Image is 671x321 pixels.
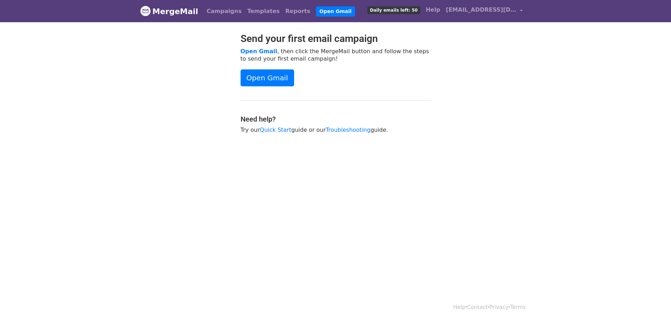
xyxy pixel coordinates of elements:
a: Open Gmail [241,48,277,55]
a: Campaigns [204,4,244,18]
a: Open Gmail [241,69,294,86]
h2: Send your first email campaign [241,33,431,45]
span: Daily emails left: 50 [367,6,420,14]
p: Try our guide or our guide. [241,126,431,134]
a: Help [423,3,443,17]
a: Daily emails left: 50 [365,3,423,17]
a: Templates [244,4,282,18]
a: Troubleshooting [326,126,371,133]
h4: Need help? [241,115,431,123]
p: , then click the MergeMail button and follow the steps to send your first email campaign! [241,48,431,62]
iframe: Chat Widget [636,287,671,321]
img: MergeMail logo [140,6,151,16]
a: Quick Start [260,126,291,133]
a: Reports [282,4,313,18]
span: [EMAIL_ADDRESS][DOMAIN_NAME] [446,6,516,14]
a: Terms [510,304,526,310]
a: Help [453,304,465,310]
a: Contact [467,304,487,310]
a: Privacy [489,304,508,310]
a: [EMAIL_ADDRESS][DOMAIN_NAME] [443,3,526,19]
a: Open Gmail [316,6,355,17]
a: MergeMail [140,4,198,19]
